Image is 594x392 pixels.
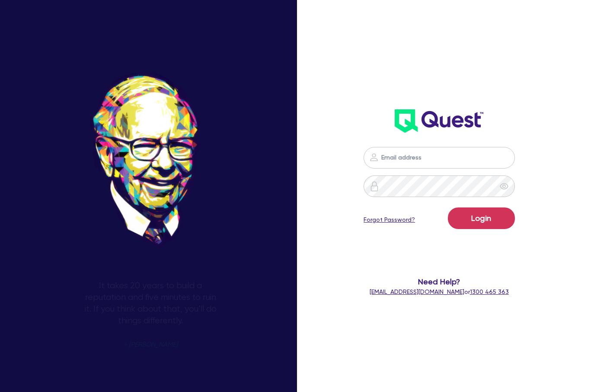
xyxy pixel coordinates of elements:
[470,288,509,295] tcxspan: Call 1300 465 363 via 3CX
[369,152,379,163] img: icon-password
[370,288,509,295] span: or
[500,182,508,191] span: eye
[364,276,514,287] span: Need Help?
[395,109,483,133] img: wH2k97JdezQIQAAAABJRU5ErkJggg==
[369,181,380,191] img: icon-password
[364,215,415,224] a: Forgot Password?
[370,288,464,295] a: [EMAIL_ADDRESS][DOMAIN_NAME]
[124,341,178,348] span: - [PERSON_NAME]
[364,147,514,169] input: Email address
[448,207,515,229] button: Login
